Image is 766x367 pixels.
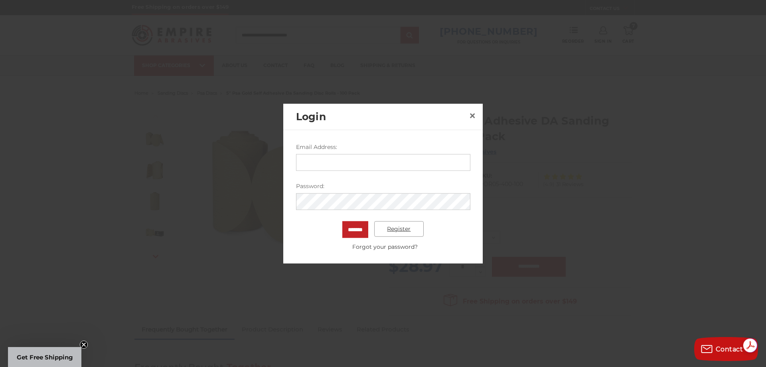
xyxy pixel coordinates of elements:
[296,143,470,151] label: Email Address:
[716,345,753,353] span: Contact us
[694,337,758,361] button: Contact us
[296,109,466,124] h2: Login
[296,182,470,190] label: Password:
[466,109,479,122] a: Close
[80,341,88,349] button: Close teaser
[8,347,81,367] div: Get Free ShippingClose teaser
[300,242,470,251] a: Forgot your password?
[469,108,476,123] span: ×
[374,221,424,237] a: Register
[17,353,73,361] span: Get Free Shipping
